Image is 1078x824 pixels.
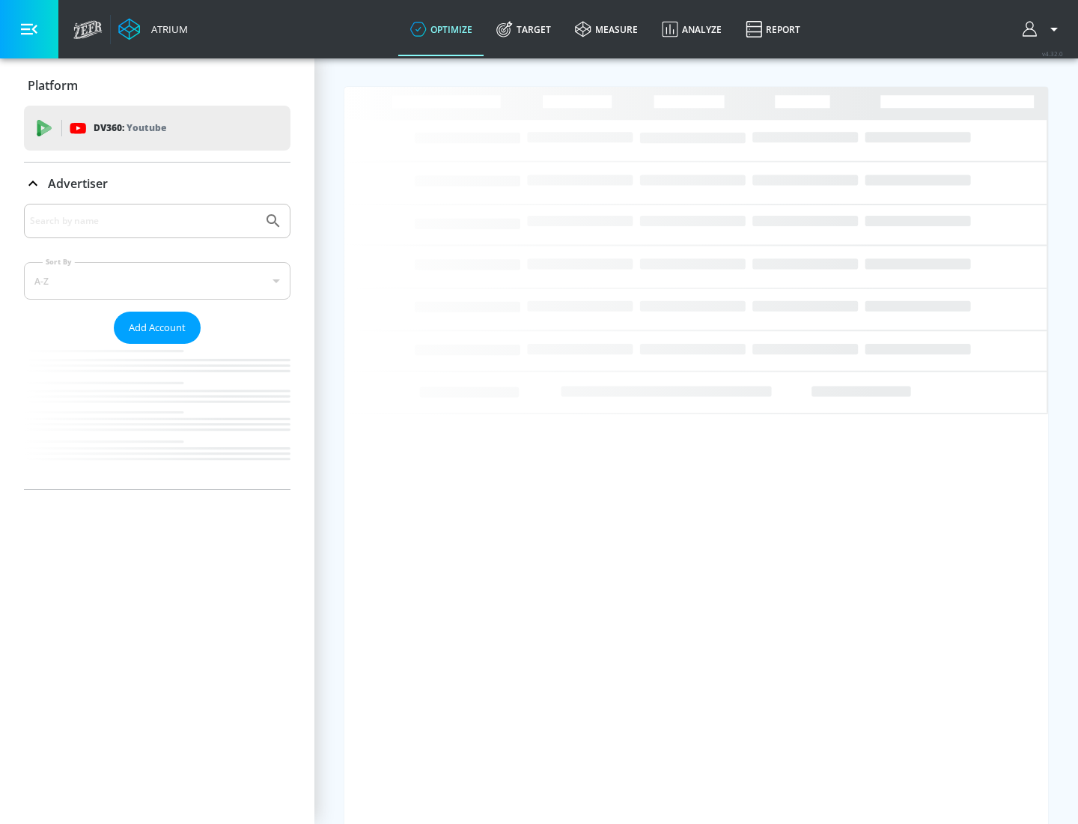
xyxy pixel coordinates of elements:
[114,312,201,344] button: Add Account
[48,175,108,192] p: Advertiser
[24,262,290,300] div: A-Z
[398,2,484,56] a: optimize
[563,2,650,56] a: measure
[650,2,734,56] a: Analyze
[118,18,188,40] a: Atrium
[145,22,188,36] div: Atrium
[734,2,812,56] a: Report
[129,319,186,336] span: Add Account
[1042,49,1063,58] span: v 4.32.0
[24,163,290,205] div: Advertiser
[94,120,166,136] p: DV360:
[24,204,290,489] div: Advertiser
[24,106,290,151] div: DV360: Youtube
[43,257,75,267] label: Sort By
[484,2,563,56] a: Target
[30,211,257,231] input: Search by name
[28,77,78,94] p: Platform
[24,344,290,489] nav: list of Advertiser
[127,120,166,136] p: Youtube
[24,64,290,106] div: Platform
